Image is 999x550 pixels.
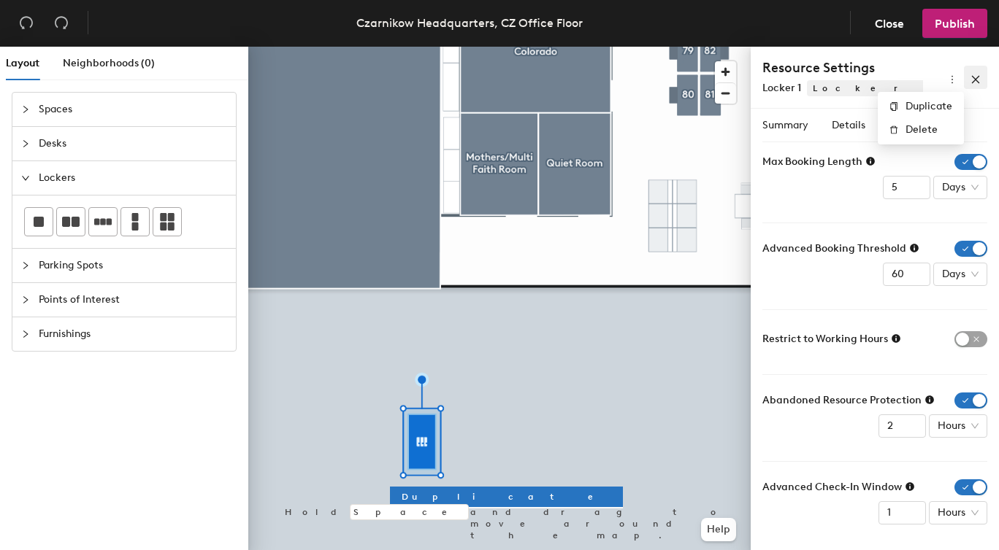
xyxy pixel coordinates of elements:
[889,102,900,111] span: copy
[39,317,227,351] span: Furnishings
[39,127,227,160] span: Desks
[942,263,979,285] span: Days
[971,74,981,85] span: close
[935,17,975,31] span: Publish
[762,58,923,77] h4: Resource Settings
[21,330,30,338] span: collapsed
[862,9,916,38] button: Close
[6,57,39,69] span: Layout
[875,17,904,31] span: Close
[832,119,865,131] span: Details
[889,125,900,134] span: delete
[762,82,801,94] span: Locker 1
[701,518,736,541] button: Help
[63,57,155,69] span: Neighborhoods (0)
[21,105,30,114] span: collapsed
[807,80,966,96] span: Lockers
[922,9,987,38] button: Publish
[938,502,979,524] span: Hours
[21,139,30,148] span: collapsed
[906,122,952,138] span: Delete
[12,9,41,38] button: Undo (⌘ + Z)
[402,490,611,503] span: Duplicate
[21,261,30,270] span: collapsed
[762,241,906,257] span: Advanced Booking Threshold
[39,161,227,195] span: Lockers
[39,283,227,317] span: Points of Interest
[39,249,227,282] span: Parking Spots
[762,119,808,131] span: Summary
[356,14,583,32] div: Czarnikow Headquarters, CZ Office Floor
[21,295,30,304] span: collapsed
[19,15,34,30] span: undo
[938,415,979,437] span: Hours
[390,487,623,507] button: Duplicate
[47,9,76,38] button: Redo (⌘ + ⇧ + Z)
[942,177,979,198] span: Days
[947,74,957,85] span: more
[762,392,922,408] span: Abandoned Resource Protection
[39,93,227,126] span: Spaces
[21,174,30,182] span: expanded
[762,479,902,495] span: Advanced Check-In Window
[906,98,952,115] span: Duplicate
[762,154,862,170] span: Max Booking Length
[762,331,888,347] span: Restrict to Working Hours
